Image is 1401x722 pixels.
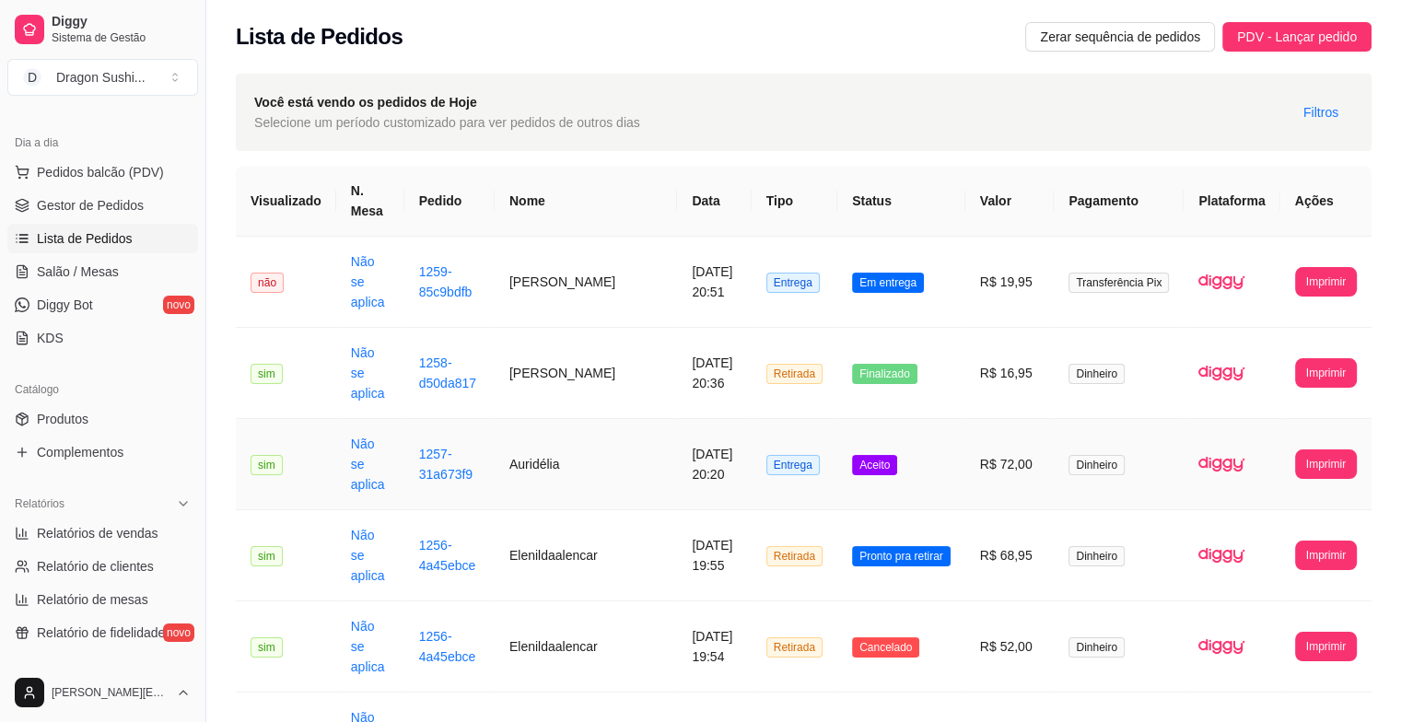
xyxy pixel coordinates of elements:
span: Pedidos balcão (PDV) [37,163,164,181]
td: Auridélia [495,419,677,510]
button: Filtros [1289,98,1353,127]
button: Imprimir [1295,358,1357,388]
span: Salão / Mesas [37,262,119,281]
span: Finalizado [852,364,917,384]
div: Catálogo [7,375,198,404]
a: Lista de Pedidos [7,224,198,253]
th: Valor [965,166,1055,237]
a: KDS [7,323,198,353]
strong: Você está vendo os pedidos de Hoje [254,95,477,110]
img: diggy [1198,441,1244,487]
span: Transferência Pix [1068,273,1169,293]
span: Retirada [766,364,823,384]
span: sim [251,455,283,475]
th: Data [677,166,751,237]
td: [DATE] 20:20 [677,419,751,510]
a: Relatórios de vendas [7,518,198,548]
a: 1258-d50da817 [419,355,476,390]
span: sim [251,364,283,384]
a: 1259-85c9bdfb [419,264,473,299]
a: Relatório de fidelidadenovo [7,618,198,647]
a: Não se aplica [351,345,385,401]
span: sim [251,546,283,566]
th: Tipo [752,166,837,237]
a: 1257-31a673f9 [419,447,473,482]
span: Gestor de Pedidos [37,196,144,215]
span: Retirada [766,546,823,566]
span: Selecione um período customizado para ver pedidos de outros dias [254,112,640,133]
button: [PERSON_NAME][EMAIL_ADDRESS][DOMAIN_NAME] [7,670,198,715]
span: Dinheiro [1068,637,1125,658]
div: Dragon Sushi ... [56,68,146,87]
th: Plataforma [1184,166,1279,237]
button: Imprimir [1295,632,1357,661]
img: diggy [1198,259,1244,305]
td: R$ 72,00 [965,419,1055,510]
span: Dinheiro [1068,455,1125,475]
th: Ações [1280,166,1372,237]
a: Não se aplica [351,528,385,583]
span: Lista de Pedidos [37,229,133,248]
div: Dia a dia [7,128,198,157]
td: [DATE] 19:54 [677,601,751,693]
td: Elenildaalencar [495,510,677,601]
span: Pronto pra retirar [852,546,951,566]
span: KDS [37,329,64,347]
a: Relatório de clientes [7,552,198,581]
span: Entrega [766,273,820,293]
th: N. Mesa [336,166,404,237]
span: D [23,68,41,87]
a: Não se aplica [351,254,385,309]
a: Salão / Mesas [7,257,198,286]
button: Zerar sequência de pedidos [1025,22,1215,52]
td: R$ 19,95 [965,237,1055,328]
span: Relatórios de vendas [37,524,158,542]
a: Gestor de Pedidos [7,191,198,220]
button: Imprimir [1295,541,1357,570]
span: Relatório de clientes [37,557,154,576]
span: Aceito [852,455,897,475]
th: Pedido [404,166,495,237]
td: R$ 68,95 [965,510,1055,601]
th: Pagamento [1054,166,1184,237]
a: 1256-4a45ebce [419,629,476,664]
img: diggy [1198,623,1244,670]
td: R$ 16,95 [965,328,1055,419]
button: Pedidos balcão (PDV) [7,157,198,187]
td: [DATE] 20:51 [677,237,751,328]
span: Cancelado [852,637,919,658]
td: [PERSON_NAME] [495,328,677,419]
button: PDV - Lançar pedido [1222,22,1372,52]
td: Elenildaalencar [495,601,677,693]
span: Dinheiro [1068,546,1125,566]
a: Não se aplica [351,619,385,674]
a: Diggy Botnovo [7,290,198,320]
img: diggy [1198,350,1244,396]
span: Complementos [37,443,123,461]
button: Imprimir [1295,267,1357,297]
a: Relatório de mesas [7,585,198,614]
span: PDV - Lançar pedido [1237,27,1357,47]
a: Produtos [7,404,198,434]
a: Complementos [7,437,198,467]
th: Status [837,166,965,237]
span: Filtros [1303,102,1338,122]
span: Sistema de Gestão [52,30,191,45]
h2: Lista de Pedidos [236,22,403,52]
th: Nome [495,166,677,237]
span: Entrega [766,455,820,475]
span: não [251,273,284,293]
span: Diggy [52,14,191,30]
span: Em entrega [852,273,924,293]
span: Zerar sequência de pedidos [1040,27,1200,47]
span: Retirada [766,637,823,658]
a: Não se aplica [351,437,385,492]
button: Select a team [7,59,198,96]
span: Relatório de mesas [37,590,148,609]
th: Visualizado [236,166,336,237]
td: R$ 52,00 [965,601,1055,693]
span: Relatórios [15,496,64,511]
span: sim [251,637,283,658]
td: [PERSON_NAME] [495,237,677,328]
span: Produtos [37,410,88,428]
